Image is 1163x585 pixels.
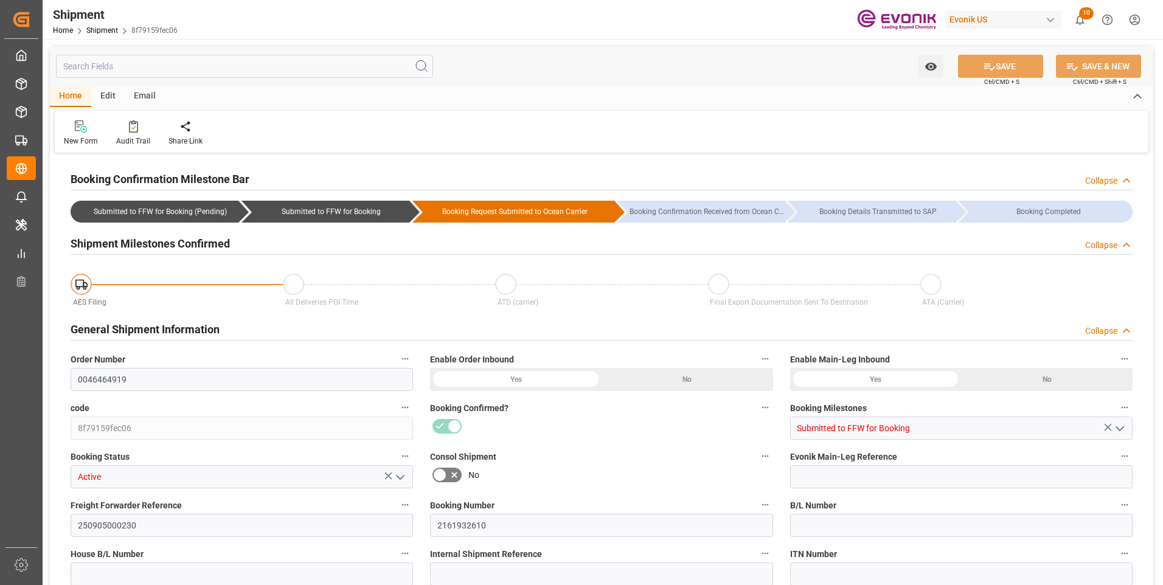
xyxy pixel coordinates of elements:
div: Yes [790,368,962,391]
span: 10 [1079,7,1094,19]
h2: Booking Confirmation Milestone Bar [71,171,249,187]
div: Submitted to FFW for Booking [254,201,409,223]
button: Booking Milestones [1117,400,1133,415]
div: Booking Completed [971,201,1127,223]
span: ATD (carrier) [498,298,538,306]
div: Booking Request Submitted to Ocean Carrier [412,201,614,223]
span: Booking Confirmed? [430,402,509,415]
span: Booking Milestones [790,402,867,415]
div: Submitted to FFW for Booking (Pending) [83,201,238,223]
button: ITN Number [1117,545,1133,561]
span: All Deliveries PGI Time [285,298,358,306]
span: Consol Shipment [430,451,496,463]
div: Collapse [1085,325,1117,337]
div: Home [50,86,91,107]
button: B/L Number [1117,497,1133,513]
div: New Form [64,136,98,147]
button: open menu [1109,419,1128,438]
span: House B/L Number [71,548,144,561]
div: Evonik US [945,11,1061,29]
div: Shipment [53,5,178,24]
span: B/L Number [790,499,836,512]
button: Help Center [1094,6,1121,33]
button: Evonik US [945,8,1066,31]
span: Enable Order Inbound [430,353,514,366]
span: Freight Forwarder Reference [71,499,182,512]
button: code [397,400,413,415]
div: Submitted to FFW for Booking [241,201,409,223]
span: Enable Main-Leg Inbound [790,353,890,366]
span: Booking Number [430,499,495,512]
div: Booking Completed [959,201,1133,223]
button: House B/L Number [397,545,413,561]
button: Order Number [397,351,413,367]
button: Consol Shipment [757,448,773,464]
span: code [71,402,89,415]
button: Enable Order Inbound [757,351,773,367]
div: Yes [430,368,602,391]
a: Shipment [86,26,118,35]
button: Evonik Main-Leg Reference [1117,448,1133,464]
h2: Shipment Milestones Confirmed [71,235,230,252]
button: Enable Main-Leg Inbound [1117,351,1133,367]
button: Internal Shipment Reference [757,545,773,561]
span: Ctrl/CMD + Shift + S [1073,77,1127,86]
button: Booking Confirmed? [757,400,773,415]
button: SAVE [958,55,1043,78]
span: ATA (Carrier) [922,298,964,306]
button: Booking Number [757,497,773,513]
div: Booking Confirmation Received from Ocean Carrier [617,201,785,223]
button: SAVE & NEW [1056,55,1141,78]
span: Order Number [71,353,125,366]
input: Search Fields [56,55,433,78]
button: open menu [918,55,943,78]
div: Booking Details Transmitted to SAP [788,201,956,223]
a: Home [53,26,73,35]
span: Internal Shipment Reference [430,548,542,561]
img: Evonik-brand-mark-Deep-Purple-RGB.jpeg_1700498283.jpeg [857,9,936,30]
div: Audit Trail [116,136,150,147]
span: Evonik Main-Leg Reference [790,451,897,463]
h2: General Shipment Information [71,321,220,337]
div: Email [125,86,165,107]
button: open menu [391,468,409,486]
span: Booking Status [71,451,130,463]
div: Booking Request Submitted to Ocean Carrier [425,201,606,223]
span: ITN Number [790,548,837,561]
button: show 10 new notifications [1066,6,1094,33]
button: Booking Status [397,448,413,464]
button: Freight Forwarder Reference [397,497,413,513]
div: Booking Details Transmitted to SAP [800,201,956,223]
div: Booking Confirmation Received from Ocean Carrier [630,201,785,223]
div: Collapse [1085,175,1117,187]
div: Share Link [168,136,203,147]
span: Final Export Documentation Sent To Destination [710,298,868,306]
div: Edit [91,86,125,107]
div: No [961,368,1133,391]
span: AES Filing [73,298,106,306]
div: No [602,368,773,391]
div: Collapse [1085,239,1117,252]
div: Submitted to FFW for Booking (Pending) [71,201,238,223]
span: Ctrl/CMD + S [984,77,1019,86]
span: No [468,469,479,482]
